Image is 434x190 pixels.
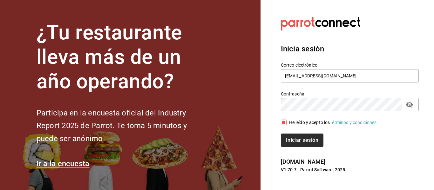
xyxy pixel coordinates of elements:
[37,107,208,145] h2: Participa en la encuesta oficial del Industry Report 2025 de Parrot. Te toma 5 minutos y puede se...
[37,159,90,168] a: Ir a la encuesta
[37,21,208,94] h1: ¿Tu restaurante lleva más de un año operando?
[281,167,419,173] p: V1.70.7 - Parrot Software, 2025.
[289,119,378,126] div: He leído y acepto los
[281,92,419,96] label: Contraseña
[281,69,419,82] input: Ingresa tu correo electrónico
[281,43,419,55] h3: Inicia sesión
[404,99,415,110] button: passwordField
[281,63,419,67] label: Correo electrónico
[330,120,378,125] a: Términos y condiciones.
[281,134,323,147] button: Iniciar sesión
[281,158,326,165] a: [DOMAIN_NAME]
